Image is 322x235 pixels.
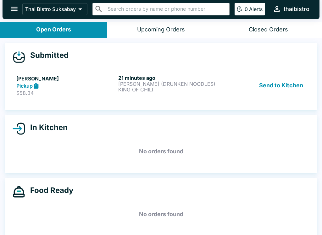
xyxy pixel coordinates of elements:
[36,26,71,33] div: Open Orders
[13,140,309,163] h5: No orders found
[22,3,87,15] button: Thai Bistro Suksabay
[137,26,185,33] div: Upcoming Orders
[245,6,248,12] p: 0
[25,51,69,60] h4: Submitted
[25,123,68,132] h4: In Kitchen
[284,5,309,13] div: thaibistro
[118,75,218,81] h6: 21 minutes ago
[25,6,76,12] p: Thai Bistro Suksabay
[6,1,22,17] button: open drawer
[16,90,116,96] p: $58.34
[270,2,312,16] button: thaibistro
[106,5,227,14] input: Search orders by name or phone number
[25,186,73,195] h4: Food Ready
[16,75,116,82] h5: [PERSON_NAME]
[118,81,218,87] p: [PERSON_NAME] (DRUNKEN NOODLES)
[13,203,309,226] h5: No orders found
[257,75,306,96] button: Send to Kitchen
[13,71,309,100] a: [PERSON_NAME]Pickup$58.3421 minutes ago[PERSON_NAME] (DRUNKEN NOODLES)KING OF CHILISend to Kitchen
[16,83,33,89] strong: Pickup
[249,6,263,12] p: Alerts
[118,87,218,92] p: KING OF CHILI
[249,26,288,33] div: Closed Orders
